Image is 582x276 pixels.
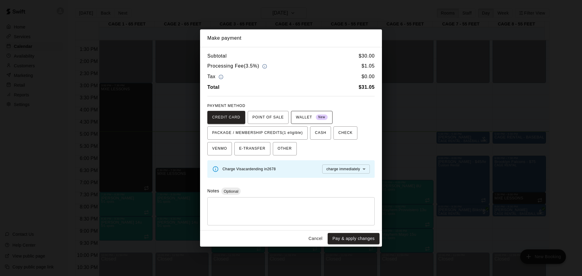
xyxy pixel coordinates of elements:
span: E-TRANSFER [239,144,266,154]
h6: Processing Fee ( 3.5% ) [207,62,269,70]
button: PACKAGE / MEMBERSHIP CREDITS(1 eligible) [207,126,308,140]
button: Pay & apply changes [328,233,380,244]
h6: Subtotal [207,52,227,60]
span: VENMO [212,144,227,154]
button: Cancel [306,233,325,244]
h6: Tax [207,73,225,81]
button: CREDIT CARD [207,111,245,124]
h6: $ 0.00 [362,73,375,81]
span: New [316,113,328,121]
button: OTHER [273,142,297,155]
span: PACKAGE / MEMBERSHIP CREDITS (1 eligible) [212,128,303,138]
button: POINT OF SALE [248,111,289,124]
button: WALLET New [291,111,333,124]
button: CASH [310,126,331,140]
button: E-TRANSFER [234,142,270,155]
span: Charge Visa card ending in 2678 [222,167,276,171]
span: OTHER [278,144,292,154]
span: CASH [315,128,326,138]
span: PAYMENT METHOD [207,104,245,108]
label: Notes [207,188,219,193]
button: CHECK [333,126,357,140]
span: CHECK [338,128,353,138]
button: VENMO [207,142,232,155]
span: POINT OF SALE [253,113,284,122]
h6: $ 1.05 [362,62,375,70]
h2: Make payment [200,29,382,47]
b: $ 31.05 [359,85,375,90]
span: WALLET [296,113,328,122]
b: Total [207,85,219,90]
h6: $ 30.00 [359,52,375,60]
span: CREDIT CARD [212,113,240,122]
span: Optional [221,189,241,194]
span: charge immediately [326,167,360,171]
